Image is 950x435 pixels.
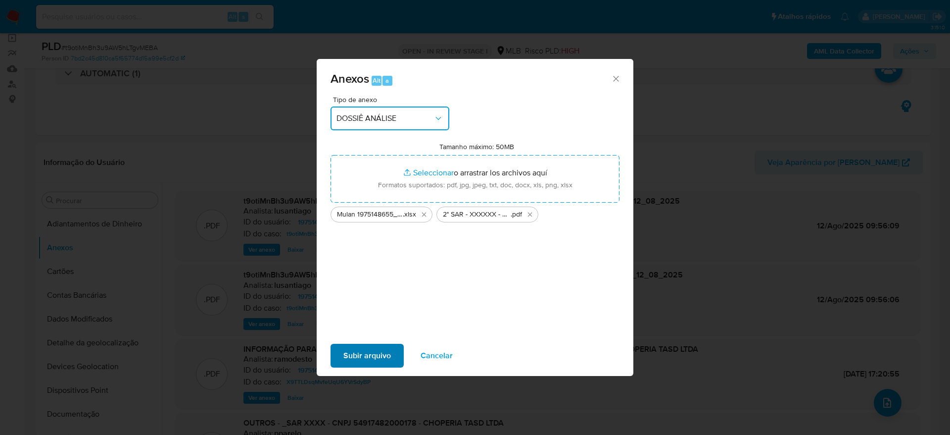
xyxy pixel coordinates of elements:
[333,96,452,103] span: Tipo de anexo
[331,344,404,368] button: Subir arquivo
[343,345,391,367] span: Subir arquivo
[408,344,466,368] button: Cancelar
[421,345,453,367] span: Cancelar
[439,142,514,151] label: Tamanho máximo: 50MB
[385,76,389,85] span: a
[337,210,403,219] span: Mulan 1975148655_2025_08_12_07_14_40
[331,107,449,130] button: DOSSIÊ ANÁLISE
[511,210,522,219] span: .pdf
[331,70,369,87] span: Anexos
[443,210,511,219] span: 2° SAR - XXXXXX - CNPJ 54917482000178 - CHOPERIA TASD LTDA
[403,210,416,219] span: .xlsx
[373,76,380,85] span: Alt
[524,209,536,220] button: Eliminar 2° SAR - XXXXXX - CNPJ 54917482000178 - CHOPERIA TASD LTDA.pdf
[331,203,619,222] ul: Archivos seleccionados
[418,209,430,220] button: Eliminar Mulan 1975148655_2025_08_12_07_14_40.xlsx
[336,113,433,123] span: DOSSIÊ ANÁLISE
[611,74,620,83] button: Cerrar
